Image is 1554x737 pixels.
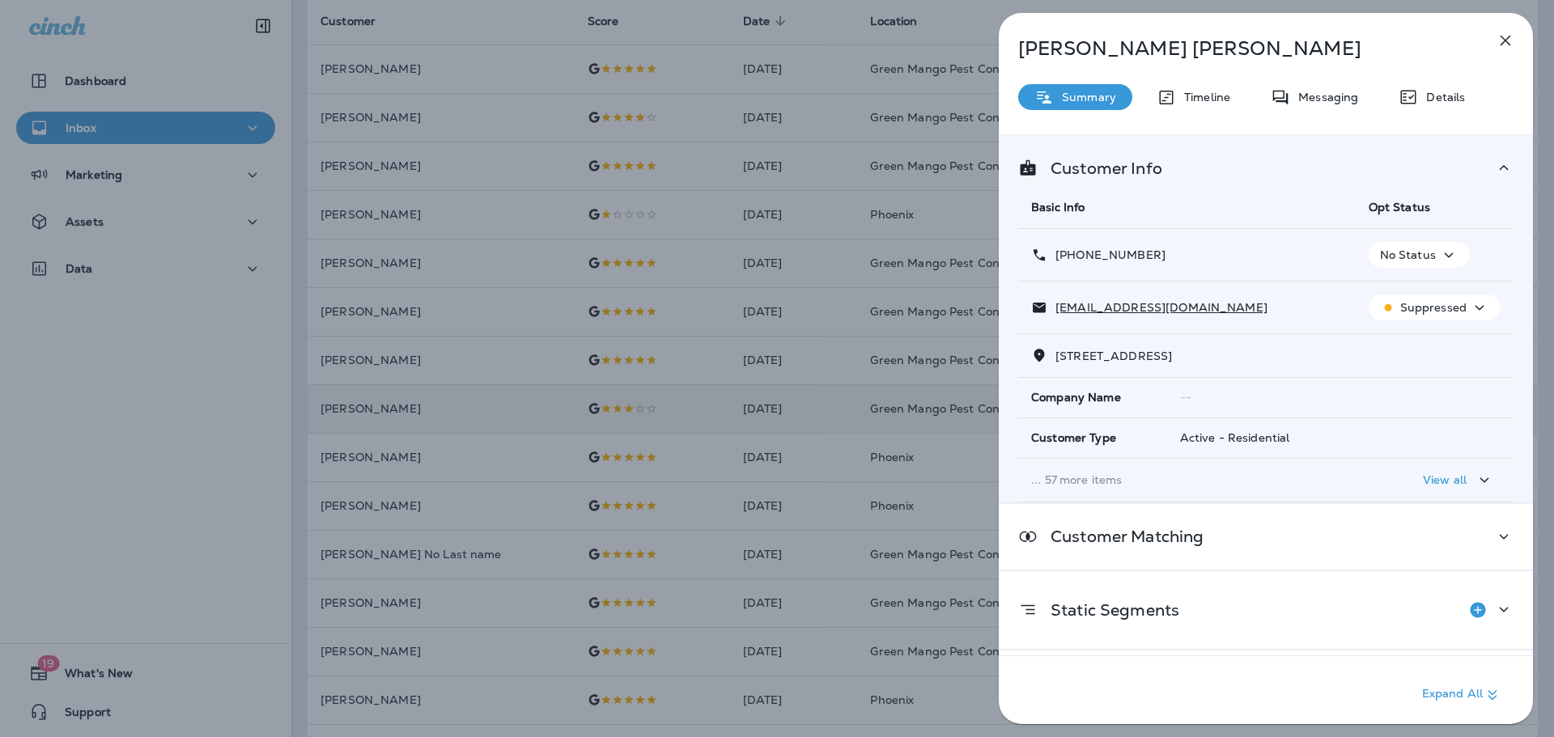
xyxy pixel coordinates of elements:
[1018,37,1460,60] p: [PERSON_NAME] [PERSON_NAME]
[1462,594,1494,626] button: Add to Static Segment
[1369,294,1501,320] button: Suppressed
[1369,242,1470,268] button: No Status
[1422,685,1502,705] p: Expand All
[1038,530,1204,543] p: Customer Matching
[1038,604,1179,616] p: Static Segments
[1031,473,1343,486] p: ... 57 more items
[1176,91,1230,104] p: Timeline
[1423,473,1467,486] p: View all
[1369,200,1430,214] span: Opt Status
[1180,430,1290,445] span: Active - Residential
[1290,91,1358,104] p: Messaging
[1416,680,1509,709] button: Expand All
[1180,390,1191,405] span: --
[1418,91,1465,104] p: Details
[1054,91,1116,104] p: Summary
[1400,301,1467,314] p: Suppressed
[1031,391,1121,405] span: Company Name
[1038,162,1162,175] p: Customer Info
[1055,349,1172,363] span: [STREET_ADDRESS]
[1416,465,1501,495] button: View all
[1031,431,1116,445] span: Customer Type
[1380,248,1436,261] p: No Status
[1047,248,1165,261] p: [PHONE_NUMBER]
[1047,301,1267,314] p: [EMAIL_ADDRESS][DOMAIN_NAME]
[1031,200,1085,214] span: Basic Info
